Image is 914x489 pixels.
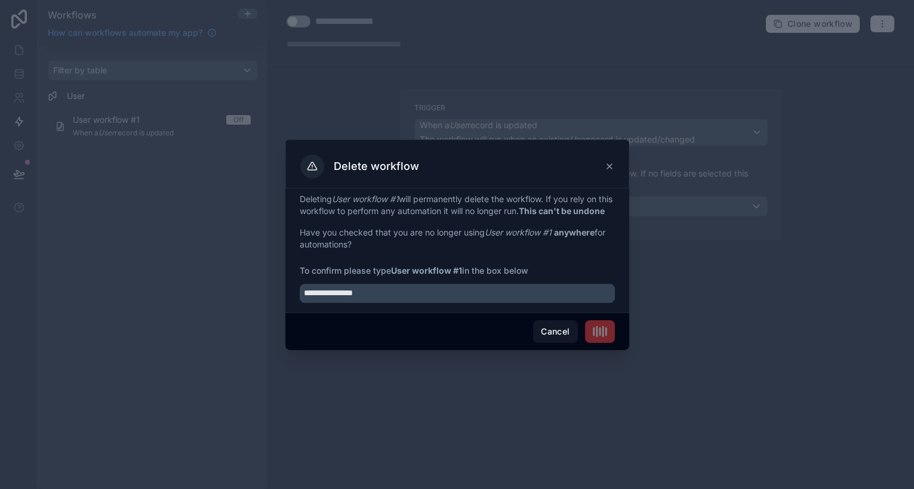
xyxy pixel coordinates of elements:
strong: anywhere [554,227,595,237]
strong: User workflow #1 [391,265,462,276]
p: Have you checked that you are no longer using for automations? [300,227,615,250]
strong: This can't be undone [519,206,605,216]
em: User workflow #1 [485,227,552,237]
em: User workflow #1 [332,194,399,204]
button: Cancel [533,320,577,343]
h3: Delete workflow [334,159,419,174]
p: Deleting will permanently delete the workflow. If you rely on this workflow to perform any automa... [300,193,615,217]
span: To confirm please type in the box below [300,265,615,277]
